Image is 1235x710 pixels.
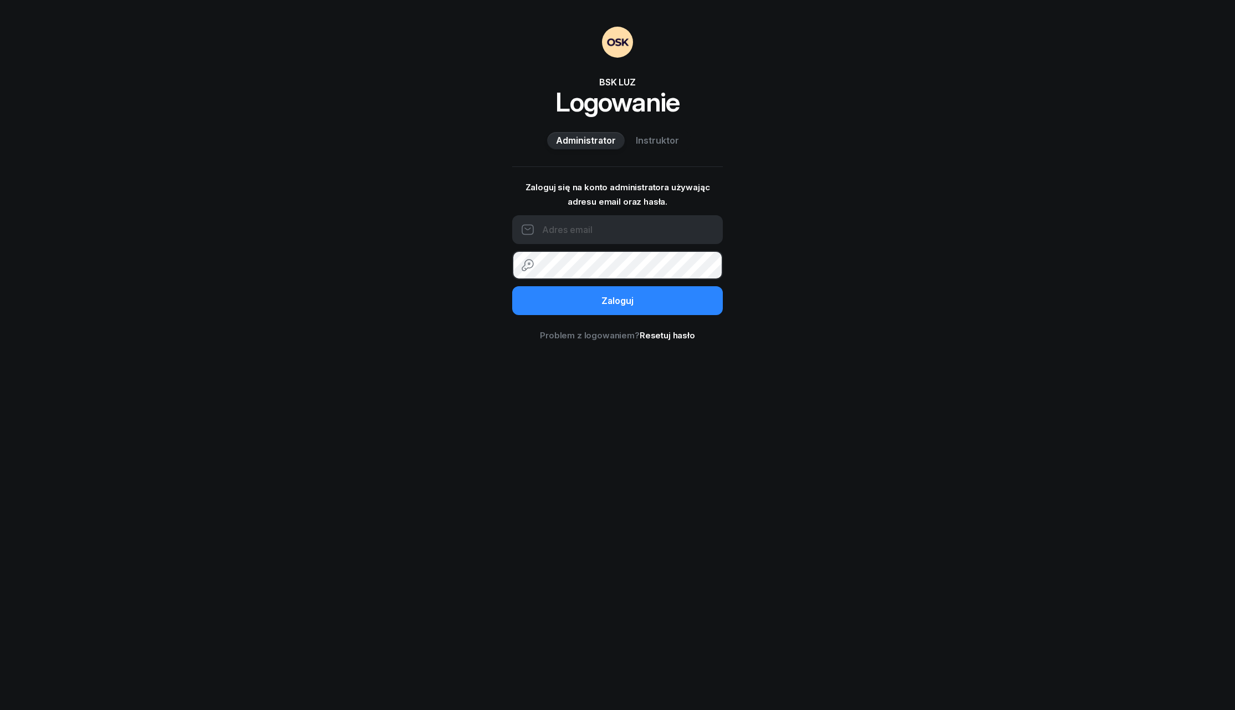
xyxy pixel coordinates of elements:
[602,27,633,58] img: OSKAdmin
[547,132,625,150] button: Administrator
[512,180,723,209] p: Zaloguj się na konto administratora używając adresu email oraz hasła.
[556,134,616,148] span: Administrator
[512,286,723,315] button: Zaloguj
[512,89,723,115] h1: Logowanie
[640,330,695,341] a: Resetuj hasło
[512,75,723,89] div: BSK LUZ
[627,132,688,150] button: Instruktor
[512,215,723,244] input: Adres email
[636,134,679,148] span: Instruktor
[601,294,634,308] div: Zaloguj
[512,328,723,343] div: Problem z logowaniem?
